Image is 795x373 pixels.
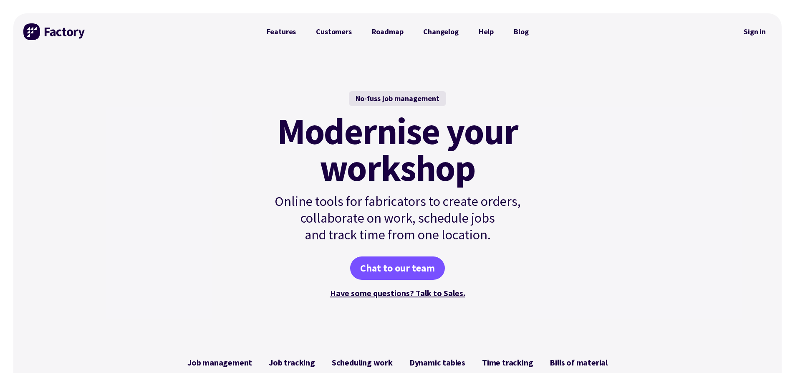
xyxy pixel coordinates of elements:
[482,358,533,368] span: Time tracking
[269,358,315,368] span: Job tracking
[409,358,465,368] span: Dynamic tables
[277,113,518,186] mark: Modernise your workshop
[350,256,445,280] a: Chat to our team
[738,22,772,41] nav: Secondary Navigation
[187,358,252,368] span: Job management
[504,23,538,40] a: Blog
[306,23,361,40] a: Customers
[550,358,608,368] span: Bills of material
[257,23,306,40] a: Features
[349,91,446,106] div: No-fuss job management
[469,23,504,40] a: Help
[23,23,86,40] img: Factory
[257,23,539,40] nav: Primary Navigation
[362,23,414,40] a: Roadmap
[413,23,468,40] a: Changelog
[332,358,393,368] span: Scheduling work
[753,333,795,373] iframe: Chat Widget
[738,22,772,41] a: Sign in
[330,288,465,298] a: Have some questions? Talk to Sales.
[257,193,539,243] p: Online tools for fabricators to create orders, collaborate on work, schedule jobs and track time ...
